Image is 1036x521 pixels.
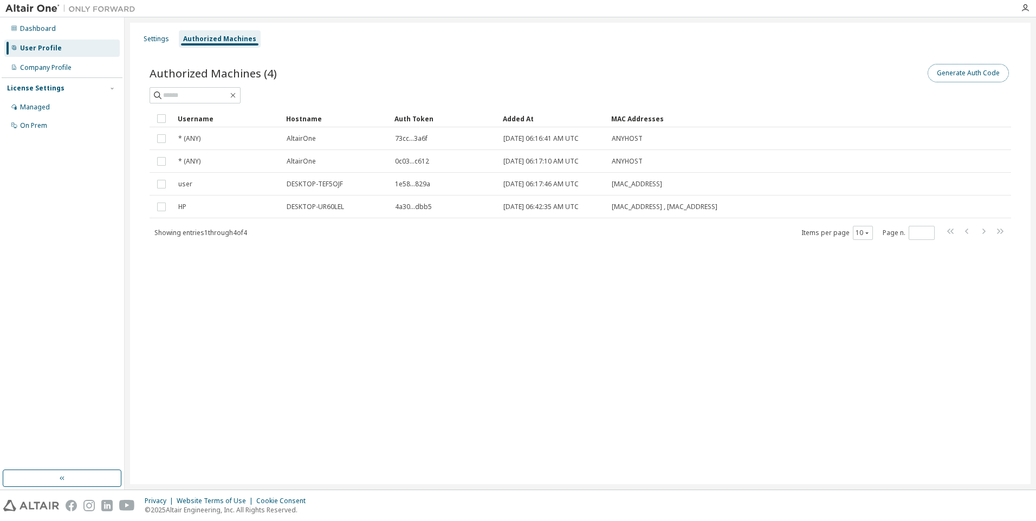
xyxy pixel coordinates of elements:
div: Added At [503,110,603,127]
div: Dashboard [20,24,56,33]
div: Auth Token [394,110,494,127]
span: ANYHOST [612,134,643,143]
span: * (ANY) [178,134,200,143]
span: AltairOne [287,134,316,143]
span: AltairOne [287,157,316,166]
button: Generate Auth Code [928,64,1009,82]
div: On Prem [20,121,47,130]
span: user [178,180,192,188]
span: [MAC_ADDRESS] [612,180,662,188]
div: License Settings [7,84,64,93]
span: Items per page [801,226,873,240]
button: 10 [856,229,870,237]
span: [DATE] 06:42:35 AM UTC [503,203,579,211]
span: * (ANY) [178,157,200,166]
div: User Profile [20,44,62,53]
img: linkedin.svg [101,500,113,511]
span: [DATE] 06:16:41 AM UTC [503,134,579,143]
span: HP [178,203,186,211]
span: DESKTOP-UR60LEL [287,203,344,211]
img: altair_logo.svg [3,500,59,511]
span: Showing entries 1 through 4 of 4 [154,228,247,237]
div: Cookie Consent [256,497,312,505]
span: [DATE] 06:17:10 AM UTC [503,157,579,166]
div: Managed [20,103,50,112]
div: Authorized Machines [183,35,256,43]
span: DESKTOP-TEF5OJF [287,180,343,188]
span: Page n. [883,226,935,240]
div: Username [178,110,277,127]
span: 4a30...dbb5 [395,203,432,211]
div: Website Terms of Use [177,497,256,505]
span: Authorized Machines (4) [150,66,277,81]
img: facebook.svg [66,500,77,511]
img: Altair One [5,3,141,14]
p: © 2025 Altair Engineering, Inc. All Rights Reserved. [145,505,312,515]
img: youtube.svg [119,500,135,511]
div: MAC Addresses [611,110,897,127]
span: 0c03...c612 [395,157,429,166]
span: 73cc...3a6f [395,134,428,143]
img: instagram.svg [83,500,95,511]
span: 1e58...829a [395,180,430,188]
div: Privacy [145,497,177,505]
div: Hostname [286,110,386,127]
span: ANYHOST [612,157,643,166]
div: Company Profile [20,63,72,72]
span: [MAC_ADDRESS] , [MAC_ADDRESS] [612,203,717,211]
div: Settings [144,35,169,43]
span: [DATE] 06:17:46 AM UTC [503,180,579,188]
